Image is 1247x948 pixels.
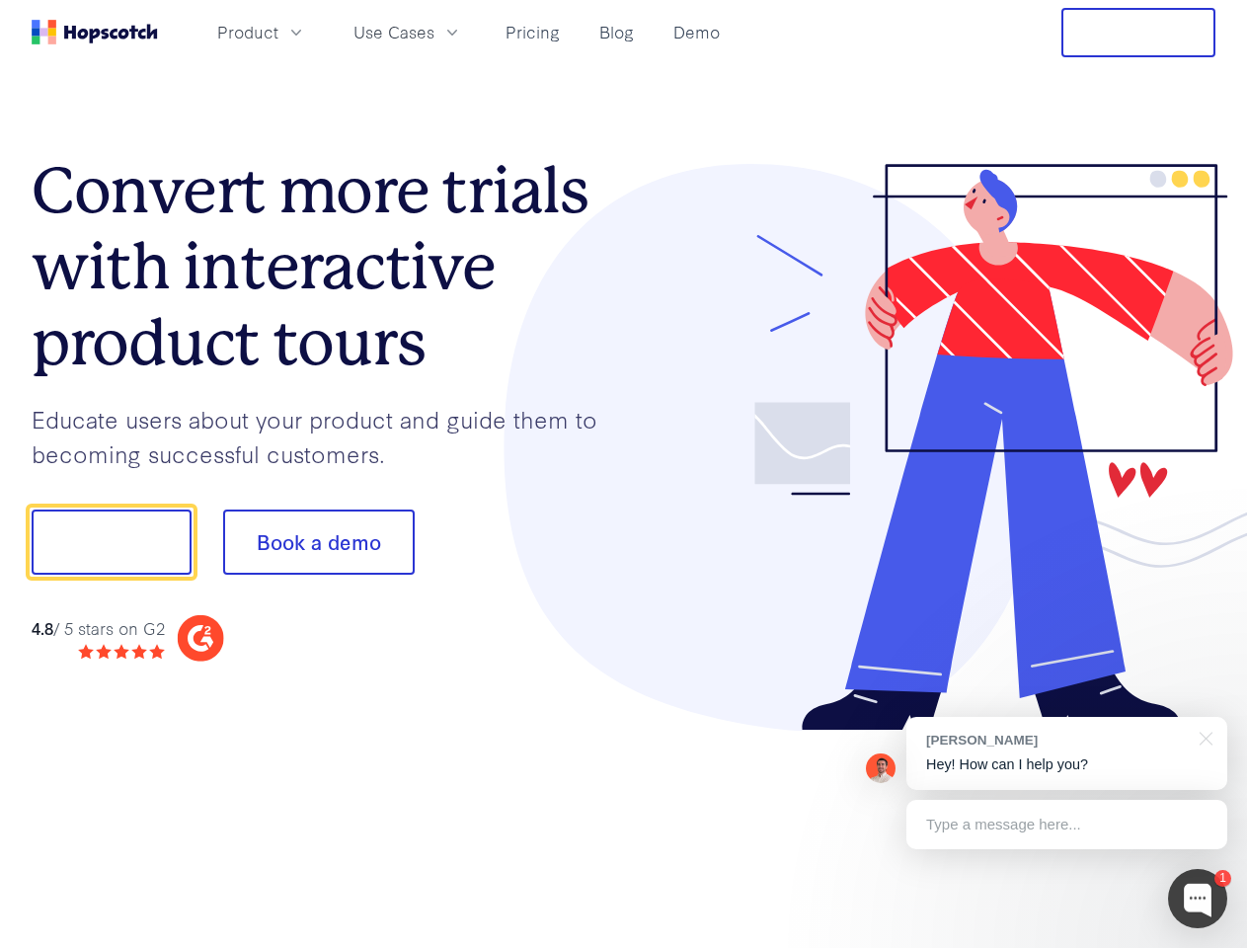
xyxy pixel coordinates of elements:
button: Product [205,16,318,48]
div: Type a message here... [906,800,1227,849]
div: 1 [1214,870,1231,887]
div: / 5 stars on G2 [32,616,165,641]
p: Hey! How can I help you? [926,754,1208,775]
button: Free Trial [1061,8,1215,57]
button: Show me! [32,510,192,575]
img: Mark Spera [866,753,896,783]
strong: 4.8 [32,616,53,639]
h1: Convert more trials with interactive product tours [32,153,624,380]
a: Demo [665,16,728,48]
p: Educate users about your product and guide them to becoming successful customers. [32,402,624,470]
a: Blog [591,16,642,48]
span: Use Cases [353,20,434,44]
div: [PERSON_NAME] [926,731,1188,750]
a: Home [32,20,158,44]
a: Pricing [498,16,568,48]
button: Use Cases [342,16,474,48]
button: Book a demo [223,510,415,575]
span: Product [217,20,278,44]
